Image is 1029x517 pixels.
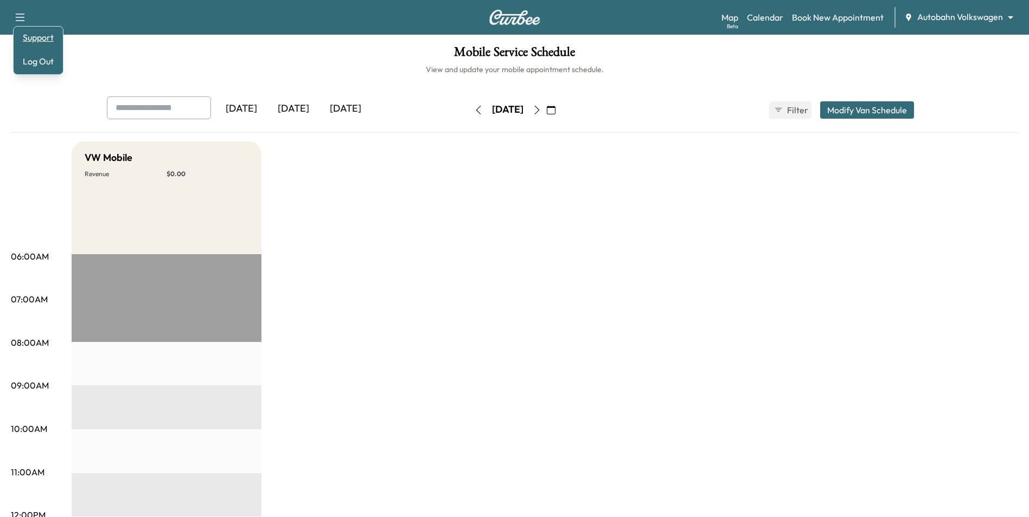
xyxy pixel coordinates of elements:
a: Calendar [747,11,783,24]
p: 11:00AM [11,466,44,479]
p: Revenue [85,170,167,178]
p: 08:00AM [11,336,49,349]
div: [DATE] [492,103,523,117]
p: 06:00AM [11,250,49,263]
button: Log Out [18,53,59,70]
span: Autobahn Volkswagen [917,11,1003,23]
span: Filter [787,104,807,117]
div: [DATE] [319,96,372,121]
p: 07:00AM [11,293,48,306]
button: Modify Van Schedule [820,101,914,119]
p: 10:00AM [11,422,47,435]
div: [DATE] [215,96,267,121]
h1: Mobile Service Schedule [11,46,1018,64]
a: MapBeta [721,11,738,24]
div: [DATE] [267,96,319,121]
p: $ 0.00 [167,170,248,178]
button: Filter [769,101,811,119]
h6: View and update your mobile appointment schedule. [11,64,1018,75]
img: Curbee Logo [489,10,541,25]
div: Beta [727,22,738,30]
p: 09:00AM [11,379,49,392]
a: Book New Appointment [792,11,884,24]
h5: VW Mobile [85,150,132,165]
a: Support [18,31,59,44]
